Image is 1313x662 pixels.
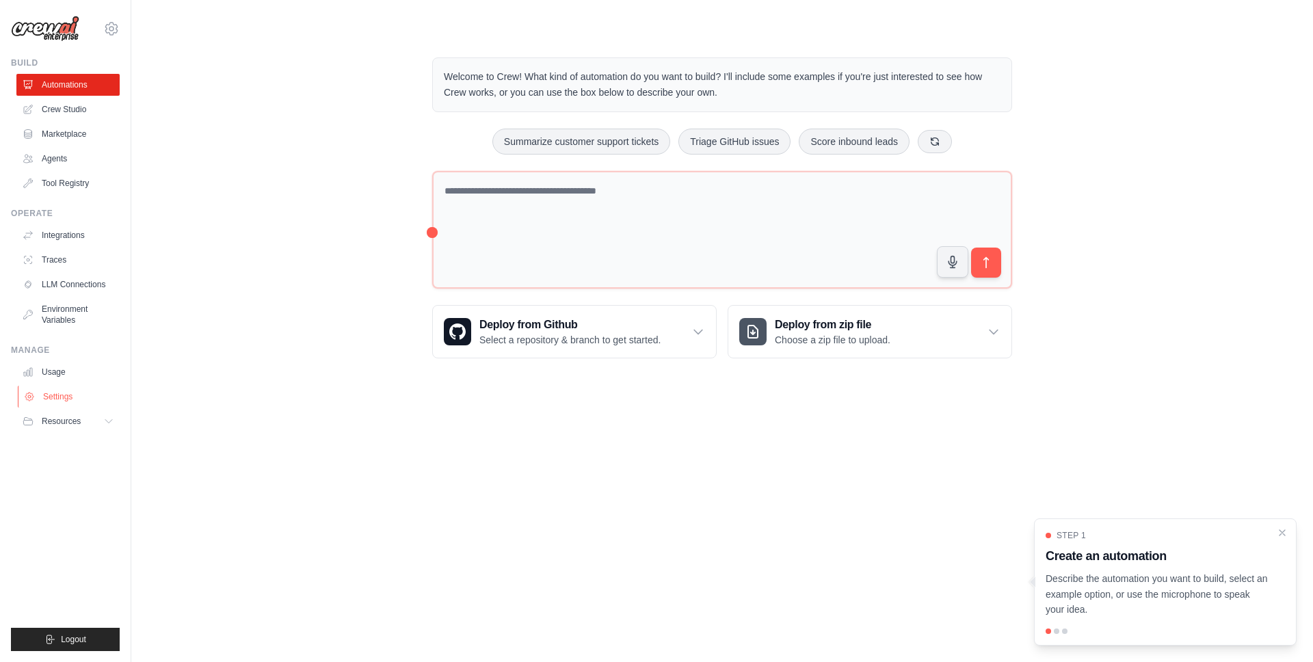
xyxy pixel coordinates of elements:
h3: Deploy from Github [479,317,661,333]
a: Automations [16,74,120,96]
button: Summarize customer support tickets [492,129,670,155]
a: Marketplace [16,123,120,145]
span: Resources [42,416,81,427]
a: Usage [16,361,120,383]
a: Agents [16,148,120,170]
button: Triage GitHub issues [678,129,791,155]
a: Crew Studio [16,98,120,120]
p: Describe the automation you want to build, select an example option, or use the microphone to spe... [1046,571,1269,618]
div: Operate [11,208,120,219]
h3: Deploy from zip file [775,317,890,333]
button: Resources [16,410,120,432]
a: Settings [18,386,121,408]
span: Logout [61,634,86,645]
div: Manage [11,345,120,356]
span: Step 1 [1057,530,1086,541]
p: Choose a zip file to upload. [775,333,890,347]
div: Build [11,57,120,68]
a: Tool Registry [16,172,120,194]
a: Environment Variables [16,298,120,331]
div: Widget de chat [1245,596,1313,662]
button: Score inbound leads [799,129,910,155]
a: LLM Connections [16,274,120,295]
a: Traces [16,249,120,271]
button: Close walkthrough [1277,527,1288,538]
a: Integrations [16,224,120,246]
p: Select a repository & branch to get started. [479,333,661,347]
img: Logo [11,16,79,42]
p: Welcome to Crew! What kind of automation do you want to build? I'll include some examples if you'... [444,69,1000,101]
button: Logout [11,628,120,651]
iframe: Chat Widget [1245,596,1313,662]
h3: Create an automation [1046,546,1269,566]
